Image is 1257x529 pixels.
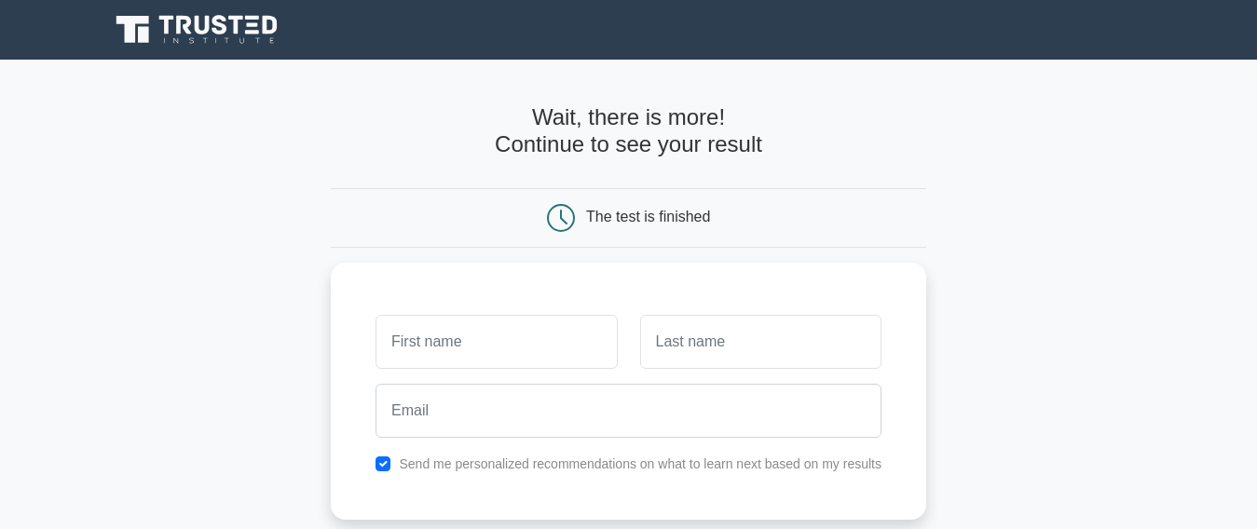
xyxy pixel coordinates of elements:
[331,104,926,158] h4: Wait, there is more! Continue to see your result
[640,315,881,369] input: Last name
[376,315,617,369] input: First name
[376,384,881,438] input: Email
[586,209,710,224] div: The test is finished
[399,456,881,471] label: Send me personalized recommendations on what to learn next based on my results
